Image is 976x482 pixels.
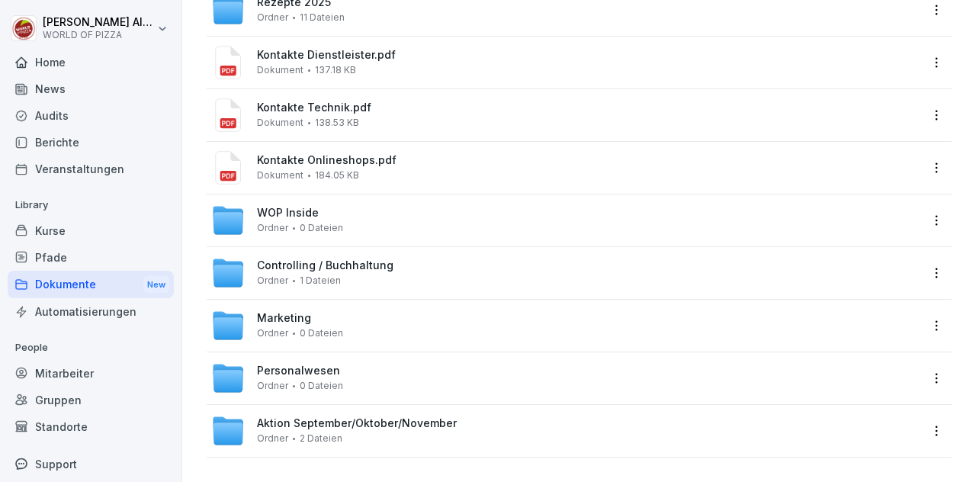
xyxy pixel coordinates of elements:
span: 0 Dateien [300,328,343,339]
span: Dokument [257,117,303,128]
span: Kontakte Technik.pdf [257,101,920,114]
span: 0 Dateien [300,223,343,233]
span: Ordner [257,275,288,286]
a: Aktion September/Oktober/NovemberOrdner2 Dateien [211,414,920,448]
span: Ordner [257,12,288,23]
p: WORLD OF PIZZA [43,30,154,40]
span: Ordner [257,223,288,233]
span: Dokument [257,65,303,76]
a: Pfade [8,244,174,271]
p: [PERSON_NAME] Alkurdi [43,16,154,29]
div: Dokumente [8,271,174,299]
a: News [8,76,174,102]
span: 0 Dateien [300,381,343,391]
a: Automatisierungen [8,298,174,325]
a: MarketingOrdner0 Dateien [211,309,920,342]
span: 1 Dateien [300,275,341,286]
span: Kontakte Dienstleister.pdf [257,49,920,62]
div: New [143,276,169,294]
a: PersonalwesenOrdner0 Dateien [211,361,920,395]
span: Aktion September/Oktober/November [257,417,457,430]
a: DokumenteNew [8,271,174,299]
p: People [8,336,174,360]
a: Mitarbeiter [8,360,174,387]
span: Ordner [257,381,288,391]
span: 138.53 KB [315,117,359,128]
span: 2 Dateien [300,433,342,444]
a: Kurse [8,217,174,244]
a: Standorte [8,413,174,440]
a: Controlling / BuchhaltungOrdner1 Dateien [211,256,920,290]
span: Dokument [257,170,303,181]
p: Library [8,193,174,217]
span: WOP Inside [257,207,319,220]
span: Ordner [257,433,288,444]
a: WOP InsideOrdner0 Dateien [211,204,920,237]
a: Gruppen [8,387,174,413]
span: Marketing [257,312,311,325]
a: Audits [8,102,174,129]
span: Personalwesen [257,365,340,378]
a: Home [8,49,174,76]
a: Veranstaltungen [8,156,174,182]
span: Kontakte Onlineshops.pdf [257,154,920,167]
span: 184.05 KB [315,170,359,181]
span: Ordner [257,328,288,339]
a: Berichte [8,129,174,156]
span: Controlling / Buchhaltung [257,259,393,272]
span: 11 Dateien [300,12,345,23]
div: Support [8,451,174,477]
span: 137.18 KB [315,65,356,76]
